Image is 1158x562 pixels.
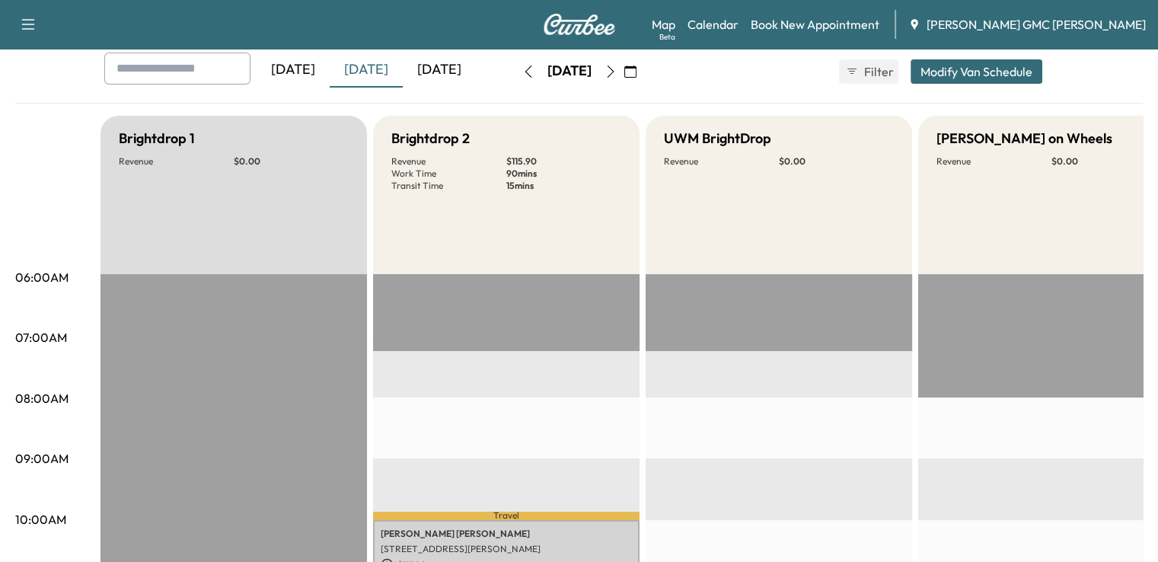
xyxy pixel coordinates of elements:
p: [PERSON_NAME] [PERSON_NAME] [381,528,632,540]
p: 09:00AM [15,449,69,468]
h5: UWM BrightDrop [664,128,771,149]
span: Filter [864,62,892,81]
button: Filter [839,59,898,84]
p: $ 0.00 [234,155,349,168]
p: Revenue [391,155,506,168]
h5: [PERSON_NAME] on Wheels [936,128,1112,149]
img: Curbee Logo [543,14,616,35]
div: Beta [659,31,675,43]
p: 90 mins [506,168,621,180]
div: [DATE] [547,62,592,81]
p: Transit Time [391,180,506,192]
h5: Brightdrop 2 [391,128,470,149]
p: Work Time [391,168,506,180]
div: [DATE] [330,53,403,88]
p: 10:00AM [15,510,66,528]
button: Modify Van Schedule [911,59,1042,84]
a: Calendar [687,15,739,34]
p: $ 0.00 [779,155,894,168]
p: Revenue [119,155,234,168]
div: [DATE] [257,53,330,88]
div: [DATE] [403,53,476,88]
p: $ 115.90 [506,155,621,168]
p: Travel [373,512,640,520]
p: 15 mins [506,180,621,192]
p: 06:00AM [15,268,69,286]
span: [PERSON_NAME] GMC [PERSON_NAME] [927,15,1146,34]
h5: Brightdrop 1 [119,128,195,149]
a: Book New Appointment [751,15,879,34]
p: Revenue [664,155,779,168]
p: [STREET_ADDRESS][PERSON_NAME] [381,543,632,555]
p: Revenue [936,155,1051,168]
a: MapBeta [652,15,675,34]
p: 08:00AM [15,389,69,407]
p: 07:00AM [15,328,67,346]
